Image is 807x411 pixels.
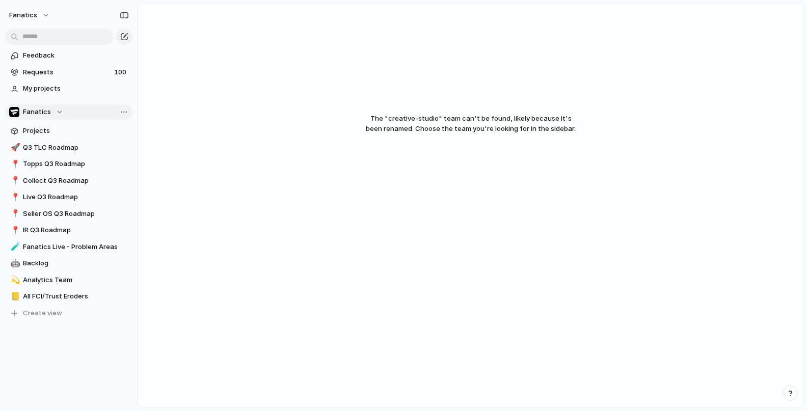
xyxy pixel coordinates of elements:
[23,143,129,153] span: Q3 TLC Roadmap
[23,192,129,202] span: Live Q3 Roadmap
[23,84,129,94] span: My projects
[11,225,18,236] div: 📍
[23,50,129,61] span: Feedback
[9,291,19,302] button: 📒
[11,158,18,170] div: 📍
[5,306,132,321] button: Create view
[5,272,132,288] a: 💫Analytics Team
[9,192,19,202] button: 📍
[11,274,18,286] div: 💫
[9,258,19,268] button: 🤖
[23,275,129,285] span: Analytics Team
[9,209,19,219] button: 📍
[23,209,129,219] span: Seller OS Q3 Roadmap
[9,242,19,252] button: 🧪
[23,291,129,302] span: All FCI/Trust Eroders
[9,225,19,235] button: 📍
[5,206,132,222] a: 📍Seller OS Q3 Roadmap
[5,223,132,238] a: 📍IR Q3 Roadmap
[11,241,18,253] div: 🧪
[23,176,129,186] span: Collect Q3 Roadmap
[305,114,636,133] span: The " creative-studio " team can't be found, likely because it's been renamed. Choose the team yo...
[5,189,132,205] a: 📍Live Q3 Roadmap
[9,10,37,20] span: fanatics
[23,308,62,318] span: Create view
[5,48,132,63] a: Feedback
[5,65,132,80] a: Requests100
[11,142,18,153] div: 🚀
[9,176,19,186] button: 📍
[23,107,51,117] span: Fanatics
[11,291,18,303] div: 📒
[11,258,18,269] div: 🤖
[5,156,132,172] a: 📍Topps Q3 Roadmap
[11,175,18,186] div: 📍
[5,140,132,155] a: 🚀Q3 TLC Roadmap
[9,275,19,285] button: 💫
[23,258,129,268] span: Backlog
[5,173,132,188] a: 📍Collect Q3 Roadmap
[9,143,19,153] button: 🚀
[114,67,128,77] span: 100
[23,67,111,77] span: Requests
[23,242,129,252] span: Fanatics Live - Problem Areas
[5,7,55,23] button: fanatics
[11,191,18,203] div: 📍
[11,208,18,220] div: 📍
[23,159,129,169] span: Topps Q3 Roadmap
[5,256,132,271] a: 🤖Backlog
[5,123,132,139] a: Projects
[5,289,132,304] a: 📒All FCI/Trust Eroders
[5,239,132,255] a: 🧪Fanatics Live - Problem Areas
[23,126,129,136] span: Projects
[23,225,129,235] span: IR Q3 Roadmap
[5,104,132,120] button: Fanatics
[5,81,132,96] a: My projects
[9,159,19,169] button: 📍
